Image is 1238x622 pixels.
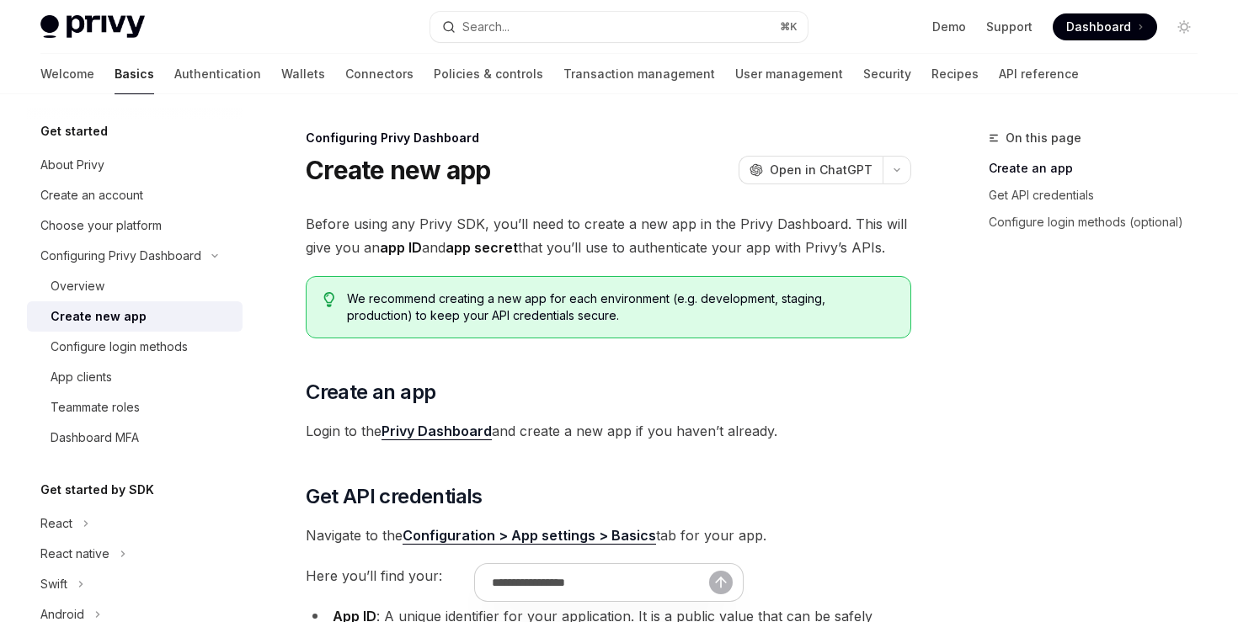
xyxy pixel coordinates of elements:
[380,239,422,256] strong: app ID
[986,19,1033,35] a: Support
[770,162,872,178] span: Open in ChatGPT
[40,246,201,266] div: Configuring Privy Dashboard
[462,17,510,37] div: Search...
[989,182,1211,209] a: Get API credentials
[931,54,979,94] a: Recipes
[40,544,109,564] div: React native
[1053,13,1157,40] a: Dashboard
[709,571,733,594] button: Send message
[739,156,883,184] button: Open in ChatGPT
[306,212,911,259] span: Before using any Privy SDK, you’ll need to create a new app in the Privy Dashboard. This will giv...
[1171,13,1198,40] button: Toggle dark mode
[932,19,966,35] a: Demo
[174,54,261,94] a: Authentication
[27,362,243,392] a: App clients
[27,180,243,210] a: Create an account
[27,301,243,332] a: Create new app
[27,210,243,241] a: Choose your platform
[51,276,104,296] div: Overview
[1006,128,1081,148] span: On this page
[40,185,143,205] div: Create an account
[40,121,108,141] h5: Get started
[306,155,491,185] h1: Create new app
[51,337,188,357] div: Configure login methods
[345,54,414,94] a: Connectors
[735,54,843,94] a: User management
[563,54,715,94] a: Transaction management
[347,290,894,324] span: We recommend creating a new app for each environment (e.g. development, staging, production) to k...
[27,150,243,180] a: About Privy
[446,239,518,256] strong: app secret
[27,423,243,453] a: Dashboard MFA
[51,306,147,327] div: Create new app
[40,574,67,594] div: Swift
[40,215,162,236] div: Choose your platform
[323,292,335,307] svg: Tip
[40,480,154,500] h5: Get started by SDK
[40,513,72,534] div: React
[306,130,911,146] div: Configuring Privy Dashboard
[51,367,112,387] div: App clients
[1066,19,1131,35] span: Dashboard
[863,54,911,94] a: Security
[306,524,911,547] span: Navigate to the tab for your app.
[382,423,492,440] a: Privy Dashboard
[306,483,483,510] span: Get API credentials
[51,397,140,417] div: Teammate roles
[51,428,139,448] div: Dashboard MFA
[999,54,1079,94] a: API reference
[403,527,656,545] a: Configuration > App settings > Basics
[281,54,325,94] a: Wallets
[989,155,1211,182] a: Create an app
[306,379,435,406] span: Create an app
[40,155,104,175] div: About Privy
[430,12,807,42] button: Search...⌘K
[306,419,911,443] span: Login to the and create a new app if you haven’t already.
[989,209,1211,236] a: Configure login methods (optional)
[27,332,243,362] a: Configure login methods
[115,54,154,94] a: Basics
[27,392,243,423] a: Teammate roles
[40,15,145,39] img: light logo
[434,54,543,94] a: Policies & controls
[780,20,798,34] span: ⌘ K
[40,54,94,94] a: Welcome
[27,271,243,301] a: Overview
